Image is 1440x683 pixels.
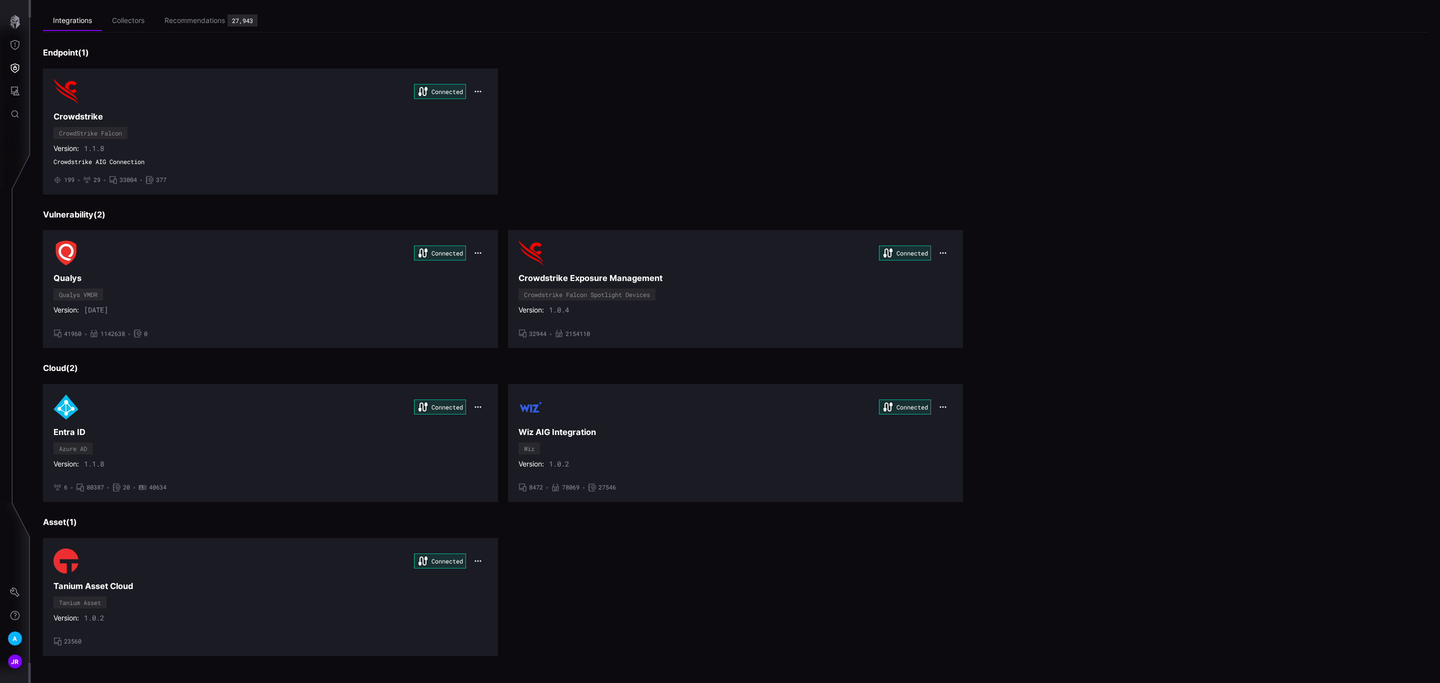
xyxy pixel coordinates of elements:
[64,176,74,184] span: 199
[84,613,104,622] span: 1.0.2
[414,399,466,414] div: Connected
[0,650,29,673] button: JR
[879,245,931,260] div: Connected
[127,330,131,338] span: •
[84,305,108,314] span: [DATE]
[59,445,87,451] div: Azure AD
[53,548,78,573] img: Tanium Asset
[106,483,110,491] span: •
[518,273,952,283] h3: Crowdstrike Exposure Management
[562,483,579,491] span: 78069
[123,483,130,491] span: 20
[414,245,466,260] div: Connected
[77,176,80,184] span: •
[414,84,466,99] div: Connected
[53,305,79,314] span: Version:
[144,330,147,338] span: 0
[524,445,534,451] div: Wiz
[84,330,87,338] span: •
[156,176,166,184] span: 377
[43,11,102,31] li: Integrations
[53,158,487,166] span: Crowdstrike AIG Connection
[518,459,544,468] span: Version:
[414,553,466,568] div: Connected
[518,305,544,314] span: Version:
[549,305,569,314] span: 1.0.4
[598,483,616,491] span: 27546
[43,517,1428,527] h3: Asset ( 1 )
[53,581,487,591] h3: Tanium Asset Cloud
[86,483,104,491] span: 80387
[43,209,1428,220] h3: Vulnerability ( 2 )
[70,483,73,491] span: •
[64,483,67,491] span: 6
[524,291,650,297] div: Crowdstrike Falcon Spotlight Devices
[565,330,590,338] span: 2154110
[164,16,225,25] div: Recommendations
[53,144,79,153] span: Version:
[59,130,122,136] div: CrowdStrike Falcon
[59,599,101,605] div: Tanium Asset
[529,483,543,491] span: 8472
[139,176,143,184] span: •
[53,459,79,468] span: Version:
[84,459,104,468] span: 1.1.8
[549,330,552,338] span: •
[119,176,137,184] span: 33004
[84,144,104,153] span: 1.1.8
[93,176,100,184] span: 29
[529,330,546,338] span: 32944
[582,483,585,491] span: •
[53,273,487,283] h3: Qualys
[518,240,543,265] img: Crowdstrike Falcon Spotlight Devices
[64,330,81,338] span: 41960
[53,79,78,104] img: CrowdStrike Falcon
[64,637,81,645] span: 23560
[0,627,29,650] button: A
[53,111,487,122] h3: Crowdstrike
[53,427,487,437] h3: Entra ID
[103,176,106,184] span: •
[100,330,125,338] span: 1142638
[53,394,78,419] img: Azure AD
[545,483,549,491] span: •
[879,399,931,414] div: Connected
[518,427,952,437] h3: Wiz AIG Integration
[132,483,136,491] span: •
[149,483,166,491] span: 40634
[232,17,253,23] div: 27,943
[43,363,1428,373] h3: Cloud ( 2 )
[53,240,78,265] img: Qualys VMDR
[11,656,19,667] span: JR
[53,613,79,622] span: Version:
[59,291,97,297] div: Qualys VMDR
[518,394,543,419] img: Wiz
[549,459,569,468] span: 1.0.2
[102,11,154,30] li: Collectors
[12,633,17,644] span: A
[43,47,1428,58] h3: Endpoint ( 1 )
